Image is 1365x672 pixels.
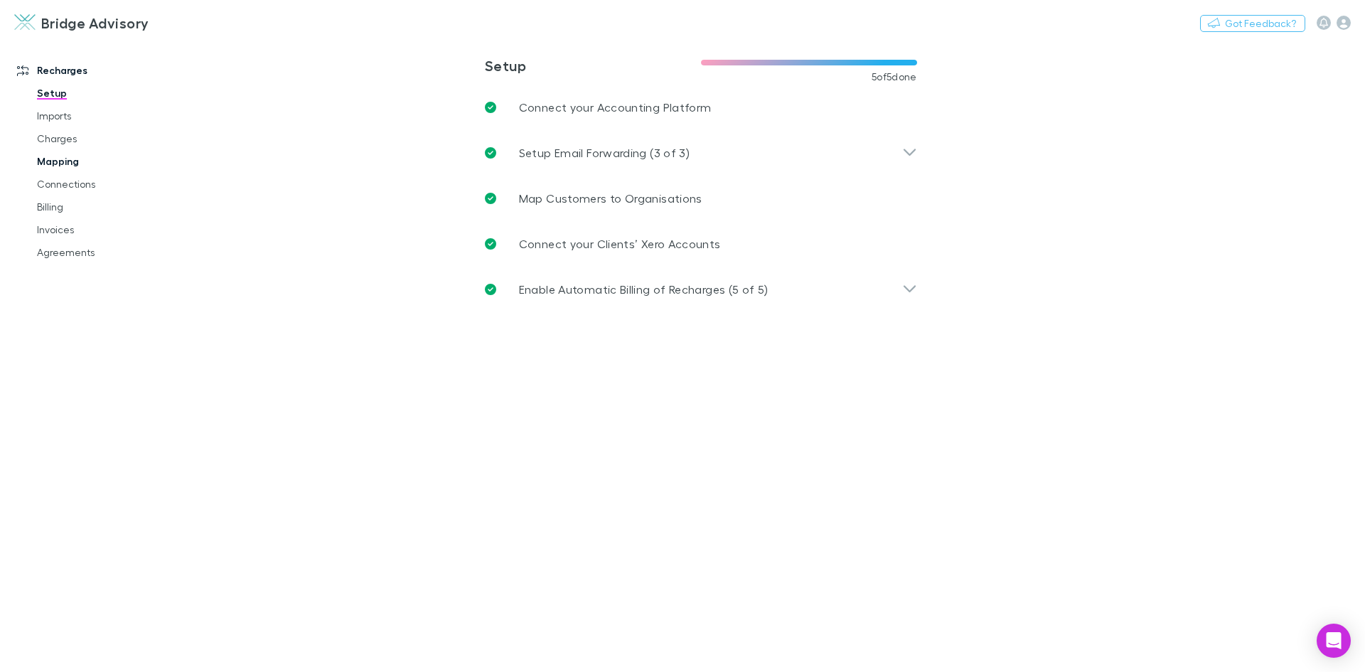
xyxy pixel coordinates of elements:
[23,105,192,127] a: Imports
[1317,624,1351,658] div: Open Intercom Messenger
[485,57,701,74] h3: Setup
[23,218,192,241] a: Invoices
[519,281,769,298] p: Enable Automatic Billing of Recharges (5 of 5)
[6,6,158,40] a: Bridge Advisory
[473,85,928,130] a: Connect your Accounting Platform
[1200,15,1305,32] button: Got Feedback?
[473,267,928,312] div: Enable Automatic Billing of Recharges (5 of 5)
[23,241,192,264] a: Agreements
[519,190,702,207] p: Map Customers to Organisations
[23,196,192,218] a: Billing
[23,127,192,150] a: Charges
[473,221,928,267] a: Connect your Clients’ Xero Accounts
[872,71,917,82] span: 5 of 5 done
[519,235,721,252] p: Connect your Clients’ Xero Accounts
[519,99,712,116] p: Connect your Accounting Platform
[23,173,192,196] a: Connections
[23,82,192,105] a: Setup
[473,176,928,221] a: Map Customers to Organisations
[519,144,690,161] p: Setup Email Forwarding (3 of 3)
[14,14,36,31] img: Bridge Advisory's Logo
[3,59,192,82] a: Recharges
[23,150,192,173] a: Mapping
[473,130,928,176] div: Setup Email Forwarding (3 of 3)
[41,14,149,31] h3: Bridge Advisory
